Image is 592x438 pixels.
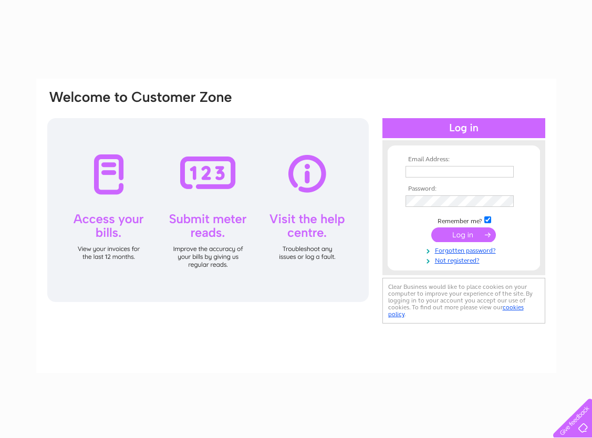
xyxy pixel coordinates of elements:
[403,215,525,225] td: Remember me?
[382,278,545,324] div: Clear Business would like to place cookies on your computer to improve your experience of the sit...
[388,304,524,318] a: cookies policy
[406,245,525,255] a: Forgotten password?
[403,156,525,163] th: Email Address:
[431,227,496,242] input: Submit
[403,185,525,193] th: Password:
[406,255,525,265] a: Not registered?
